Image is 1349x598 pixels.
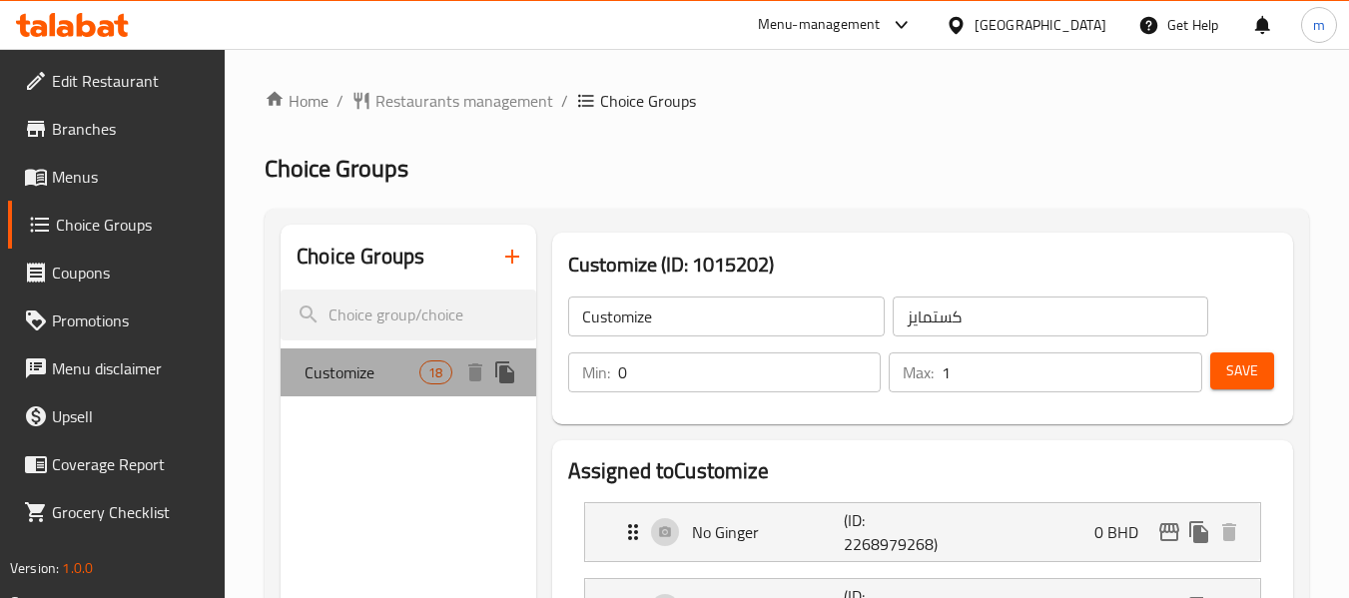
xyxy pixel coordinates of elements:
span: Grocery Checklist [52,500,210,524]
button: duplicate [490,357,520,387]
a: Menu disclaimer [8,344,226,392]
p: Min: [582,360,610,384]
div: [GEOGRAPHIC_DATA] [975,14,1106,36]
span: Coverage Report [52,452,210,476]
a: Grocery Checklist [8,488,226,536]
p: (ID: 2268979268) [844,508,946,556]
a: Menus [8,153,226,201]
a: Coverage Report [8,440,226,488]
span: Customize [305,360,419,384]
span: Coupons [52,261,210,285]
h3: Customize (ID: 1015202) [568,249,1277,281]
div: Customize18deleteduplicate [281,348,535,396]
span: 1.0.0 [62,555,93,581]
div: Choices [419,360,451,384]
h2: Assigned to Customize [568,456,1277,486]
a: Branches [8,105,226,153]
button: edit [1154,517,1184,547]
span: Edit Restaurant [52,69,210,93]
span: m [1313,14,1325,36]
button: delete [460,357,490,387]
span: Branches [52,117,210,141]
span: Upsell [52,404,210,428]
span: Choice Groups [56,213,210,237]
p: Max: [903,360,934,384]
span: Choice Groups [265,146,408,191]
li: / [337,89,343,113]
span: Restaurants management [375,89,553,113]
span: Version: [10,555,59,581]
p: 0 BHD [1094,520,1154,544]
a: Choice Groups [8,201,226,249]
nav: breadcrumb [265,89,1309,113]
a: Home [265,89,329,113]
span: Menus [52,165,210,189]
span: Choice Groups [600,89,696,113]
h2: Choice Groups [297,242,424,272]
div: Menu-management [758,13,881,37]
p: No Ginger [692,520,845,544]
span: Menu disclaimer [52,356,210,380]
span: 18 [420,363,450,382]
button: duplicate [1184,517,1214,547]
li: Expand [568,494,1277,570]
span: Save [1226,358,1258,383]
a: Restaurants management [351,89,553,113]
a: Upsell [8,392,226,440]
div: Expand [585,503,1260,561]
a: Promotions [8,297,226,344]
a: Coupons [8,249,226,297]
button: delete [1214,517,1244,547]
a: Edit Restaurant [8,57,226,105]
input: search [281,290,535,340]
li: / [561,89,568,113]
button: Save [1210,352,1274,389]
span: Promotions [52,308,210,332]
